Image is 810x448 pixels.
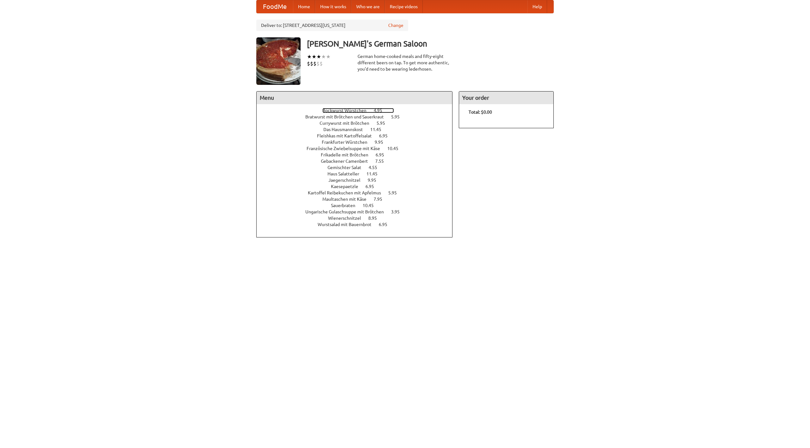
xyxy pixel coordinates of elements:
[322,197,394,202] a: Maultaschen mit Käse 7.95
[368,178,383,183] span: 9.95
[317,133,399,138] a: Fleishkas mit Kartoffelsalat 6.95
[316,60,320,67] li: $
[313,60,316,67] li: $
[322,197,373,202] span: Maultaschen mit Käse
[321,152,375,157] span: Frikadelle mit Brötchen
[379,133,394,138] span: 6.95
[293,0,315,13] a: Home
[322,140,374,145] span: Frankfurter Würstchen
[388,22,403,28] a: Change
[366,171,384,176] span: 11.45
[320,121,397,126] a: Currywurst mit Brötchen 5.95
[376,152,390,157] span: 6.95
[305,114,390,119] span: Bratwurst mit Brötchen und Sauerkraut
[307,146,386,151] span: Französische Zwiebelsuppe mit Käse
[307,60,310,67] li: $
[316,53,321,60] li: ★
[469,110,492,115] b: Total: $0.00
[527,0,547,13] a: Help
[315,0,351,13] a: How it works
[320,60,323,67] li: $
[351,0,385,13] a: Who we are
[327,171,389,176] a: Haus Salatteller 11.45
[321,159,396,164] a: Gebackener Camenbert 7.55
[308,190,387,195] span: Kartoffel Reibekuchen mit Apfelmus
[327,171,365,176] span: Haus Salatteller
[317,133,378,138] span: Fleishkas mit Kartoffelsalat
[331,184,364,189] span: Kaesepaetzle
[318,222,378,227] span: Wurstsalad mit Bauernbrot
[256,37,301,85] img: angular.jpg
[257,0,293,13] a: FoodMe
[391,114,406,119] span: 5.95
[379,222,394,227] span: 6.95
[321,159,374,164] span: Gebackener Camenbert
[305,114,411,119] a: Bratwurst mit Brötchen und Sauerkraut 5.95
[363,203,380,208] span: 10.45
[310,60,313,67] li: $
[328,216,389,221] a: Wienerschnitzel 8.95
[326,53,331,60] li: ★
[331,184,386,189] a: Kaesepaetzle 6.95
[459,91,553,104] h4: Your order
[328,216,367,221] span: Wienerschnitzel
[321,53,326,60] li: ★
[322,140,395,145] a: Frankfurter Würstchen 9.95
[322,108,394,113] a: Bockwurst Würstchen 4.95
[305,209,390,214] span: Ungarische Gulaschsuppe mit Brötchen
[308,190,408,195] a: Kartoffel Reibekuchen mit Apfelmus 5.95
[374,108,389,113] span: 4.95
[375,159,390,164] span: 7.55
[307,53,312,60] li: ★
[307,146,410,151] a: Französische Zwiebelsuppe mit Käse 10.45
[320,121,376,126] span: Currywurst mit Brötchen
[323,127,393,132] a: Das Hausmannskost 11.45
[328,178,388,183] a: Jaegerschnitzel 9.95
[257,91,452,104] h4: Menu
[387,146,405,151] span: 10.45
[365,184,380,189] span: 6.95
[312,53,316,60] li: ★
[375,140,389,145] span: 9.95
[318,222,399,227] a: Wurstsalad mit Bauernbrot 6.95
[377,121,391,126] span: 5.95
[327,165,389,170] a: Gemischter Salat 4.55
[321,152,396,157] a: Frikadelle mit Brötchen 6.95
[327,165,368,170] span: Gemischter Salat
[307,37,554,50] h3: [PERSON_NAME]'s German Saloon
[256,20,408,31] div: Deliver to: [STREET_ADDRESS][US_STATE]
[370,127,388,132] span: 11.45
[368,216,383,221] span: 8.95
[331,203,385,208] a: Sauerbraten 10.45
[385,0,423,13] a: Recipe videos
[358,53,452,72] div: German home-cooked meals and fifty-eight different beers on tap. To get more authentic, you'd nee...
[323,127,369,132] span: Das Hausmannskost
[328,178,367,183] span: Jaegerschnitzel
[391,209,406,214] span: 3.95
[369,165,383,170] span: 4.55
[331,203,362,208] span: Sauerbraten
[374,197,389,202] span: 7.95
[388,190,403,195] span: 5.95
[305,209,411,214] a: Ungarische Gulaschsuppe mit Brötchen 3.95
[322,108,373,113] span: Bockwurst Würstchen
